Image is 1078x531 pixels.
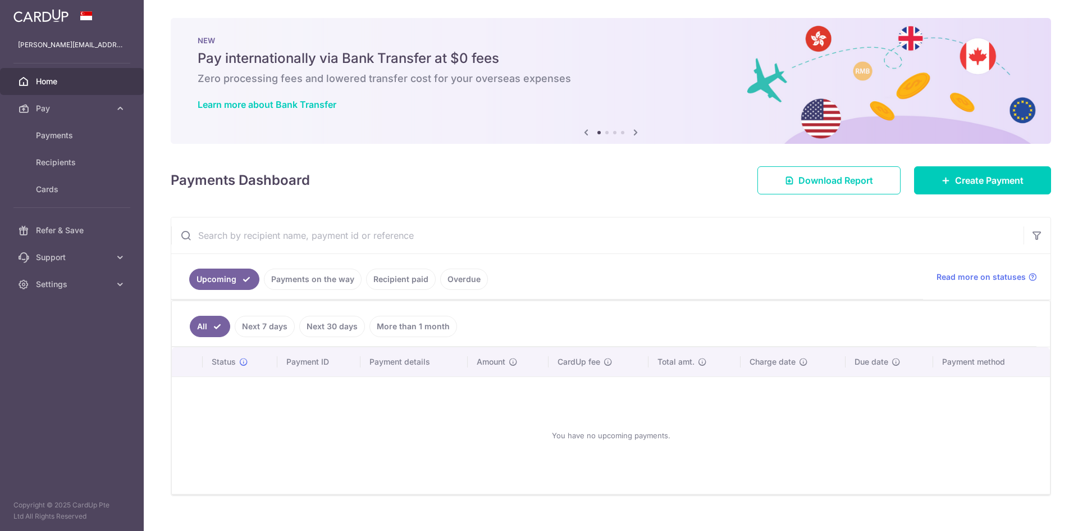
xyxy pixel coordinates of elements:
a: All [190,316,230,337]
a: Payments on the way [264,269,362,290]
a: Learn more about Bank Transfer [198,99,336,110]
th: Payment ID [277,347,360,376]
span: Cards [36,184,110,195]
span: CardUp fee [558,356,600,367]
p: [PERSON_NAME][EMAIL_ADDRESS][PERSON_NAME][DOMAIN_NAME] [18,39,126,51]
h5: Pay internationally via Bank Transfer at $0 fees [198,49,1024,67]
a: Create Payment [914,166,1051,194]
a: Next 30 days [299,316,365,337]
span: Status [212,356,236,367]
span: Recipients [36,157,110,168]
span: Refer & Save [36,225,110,236]
th: Payment details [360,347,468,376]
span: Settings [36,279,110,290]
a: Read more on statuses [937,271,1037,283]
a: Upcoming [189,269,259,290]
th: Payment method [933,347,1050,376]
div: You have no upcoming payments. [185,386,1036,485]
span: Due date [855,356,888,367]
a: Overdue [440,269,488,290]
a: Next 7 days [235,316,295,337]
span: Read more on statuses [937,271,1026,283]
a: Download Report [757,166,901,194]
h4: Payments Dashboard [171,170,310,190]
input: Search by recipient name, payment id or reference [171,217,1024,253]
span: Download Report [798,174,873,187]
iframe: Opens a widget where you can find more information [1006,497,1067,525]
h6: Zero processing fees and lowered transfer cost for your overseas expenses [198,72,1024,85]
span: Create Payment [955,174,1024,187]
a: More than 1 month [369,316,457,337]
a: Recipient paid [366,269,436,290]
span: Charge date [750,356,796,367]
img: CardUp [13,9,68,22]
p: NEW [198,36,1024,45]
span: Home [36,76,110,87]
span: Total amt. [657,356,695,367]
span: Amount [477,356,505,367]
span: Support [36,252,110,263]
img: Bank transfer banner [171,18,1051,144]
span: Payments [36,130,110,141]
span: Pay [36,103,110,114]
